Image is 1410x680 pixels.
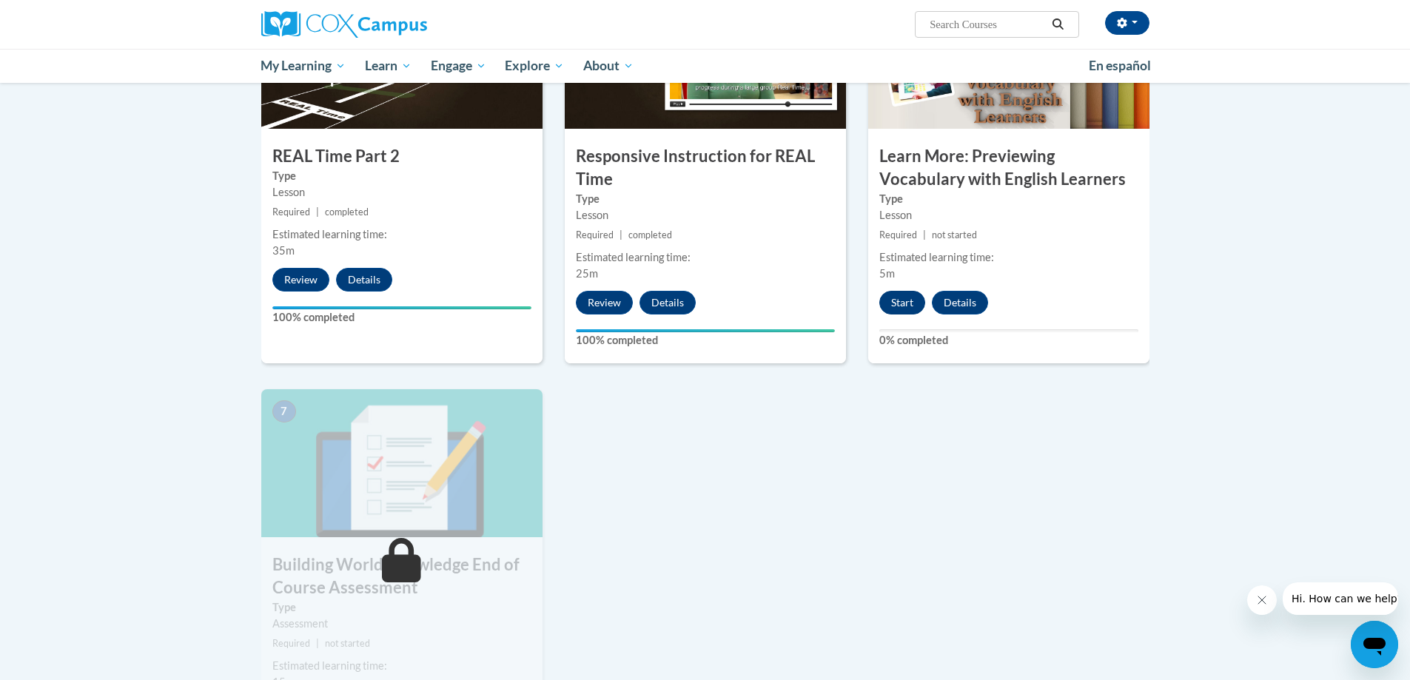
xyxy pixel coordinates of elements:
[1047,16,1069,33] button: Search
[923,229,926,240] span: |
[879,229,917,240] span: Required
[261,11,543,38] a: Cox Campus
[879,267,895,280] span: 5m
[639,291,696,314] button: Details
[272,400,296,423] span: 7
[261,553,543,599] h3: Building World Knowledge End of Course Assessment
[576,267,598,280] span: 25m
[272,658,531,674] div: Estimated learning time:
[565,145,846,191] h3: Responsive Instruction for REAL Time
[505,57,564,75] span: Explore
[272,168,531,184] label: Type
[583,57,634,75] span: About
[879,249,1138,266] div: Estimated learning time:
[316,206,319,218] span: |
[1089,58,1151,73] span: En español
[365,57,412,75] span: Learn
[495,49,574,83] a: Explore
[576,291,633,314] button: Review
[272,306,531,309] div: Your progress
[272,309,531,326] label: 100% completed
[879,332,1138,349] label: 0% completed
[879,291,925,314] button: Start
[239,49,1172,83] div: Main menu
[272,244,295,257] span: 35m
[431,57,486,75] span: Engage
[628,229,672,240] span: completed
[272,268,329,292] button: Review
[576,191,835,207] label: Type
[261,389,543,537] img: Course Image
[272,184,531,201] div: Lesson
[1351,621,1398,668] iframe: Button to launch messaging window
[574,49,643,83] a: About
[932,229,977,240] span: not started
[576,249,835,266] div: Estimated learning time:
[1283,582,1398,615] iframe: Message from company
[576,329,835,332] div: Your progress
[272,616,531,632] div: Assessment
[1247,585,1277,615] iframe: Close message
[932,291,988,314] button: Details
[1105,11,1149,35] button: Account Settings
[421,49,496,83] a: Engage
[272,599,531,616] label: Type
[9,10,120,22] span: Hi. How can we help?
[272,638,310,649] span: Required
[252,49,356,83] a: My Learning
[355,49,421,83] a: Learn
[336,268,392,292] button: Details
[272,226,531,243] div: Estimated learning time:
[576,229,614,240] span: Required
[620,229,622,240] span: |
[261,11,427,38] img: Cox Campus
[576,207,835,223] div: Lesson
[325,206,369,218] span: completed
[316,638,319,649] span: |
[879,191,1138,207] label: Type
[868,145,1149,191] h3: Learn More: Previewing Vocabulary with English Learners
[1079,50,1161,81] a: En español
[325,638,370,649] span: not started
[261,145,543,168] h3: REAL Time Part 2
[261,57,346,75] span: My Learning
[879,207,1138,223] div: Lesson
[576,332,835,349] label: 100% completed
[272,206,310,218] span: Required
[928,16,1047,33] input: Search Courses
